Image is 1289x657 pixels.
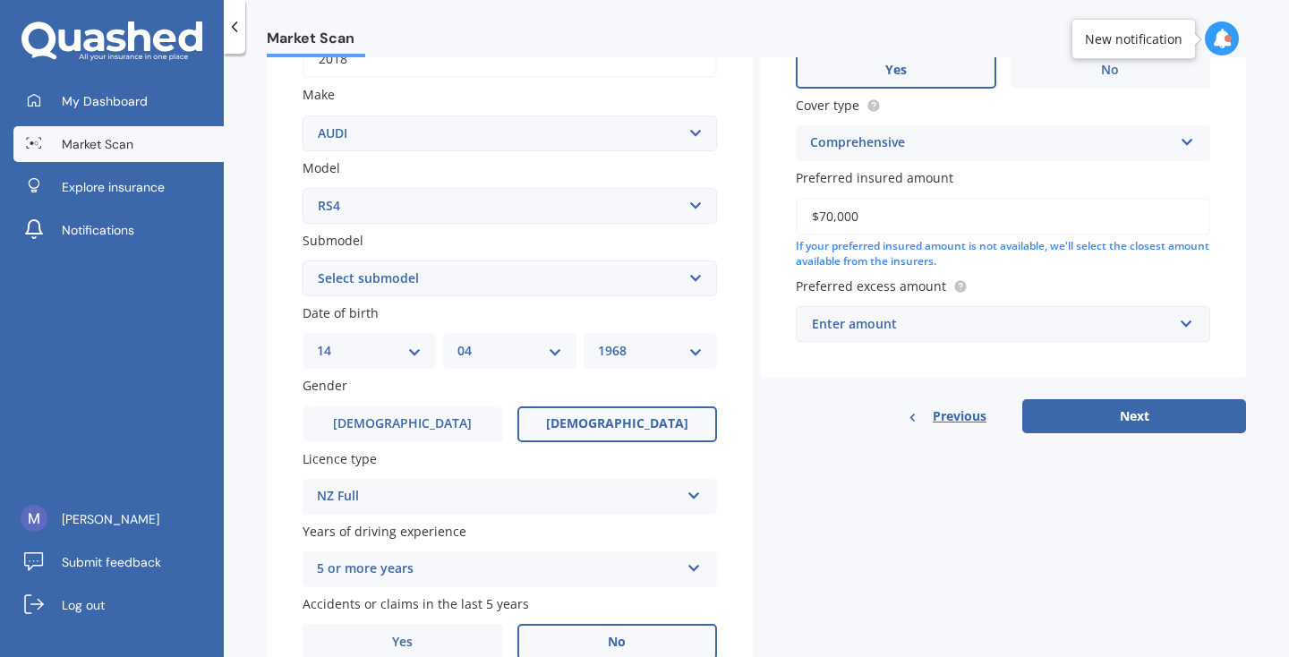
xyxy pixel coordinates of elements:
[62,510,159,528] span: [PERSON_NAME]
[303,159,340,176] span: Model
[1022,399,1246,433] button: Next
[796,97,859,114] span: Cover type
[933,403,986,430] span: Previous
[21,505,47,532] img: ACg8ocL76dno9xf_u2i6zzumgQmNVPxwnjFdeyCUnBfaAmh_VGsAKpw=s96-c
[303,595,529,612] span: Accidents or claims in the last 5 years
[13,83,224,119] a: My Dashboard
[1101,63,1119,78] span: No
[796,198,1210,235] input: Enter amount
[13,169,224,205] a: Explore insurance
[392,635,413,650] span: Yes
[303,40,717,78] input: YYYY
[796,169,953,186] span: Preferred insured amount
[303,450,377,467] span: Licence type
[317,486,679,508] div: NZ Full
[13,126,224,162] a: Market Scan
[303,523,466,540] span: Years of driving experience
[812,314,1173,334] div: Enter amount
[62,553,161,571] span: Submit feedback
[62,92,148,110] span: My Dashboard
[303,232,363,249] span: Submodel
[303,87,335,104] span: Make
[62,135,133,153] span: Market Scan
[267,30,365,54] span: Market Scan
[13,587,224,623] a: Log out
[13,501,224,537] a: [PERSON_NAME]
[303,304,379,321] span: Date of birth
[317,559,679,580] div: 5 or more years
[796,239,1210,269] div: If your preferred insured amount is not available, we'll select the closest amount available from...
[810,132,1173,154] div: Comprehensive
[546,416,688,431] span: [DEMOGRAPHIC_DATA]
[1085,30,1182,48] div: New notification
[885,63,907,78] span: Yes
[333,416,472,431] span: [DEMOGRAPHIC_DATA]
[62,221,134,239] span: Notifications
[13,544,224,580] a: Submit feedback
[62,596,105,614] span: Log out
[796,277,946,294] span: Preferred excess amount
[13,212,224,248] a: Notifications
[62,178,165,196] span: Explore insurance
[303,378,347,395] span: Gender
[608,635,626,650] span: No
